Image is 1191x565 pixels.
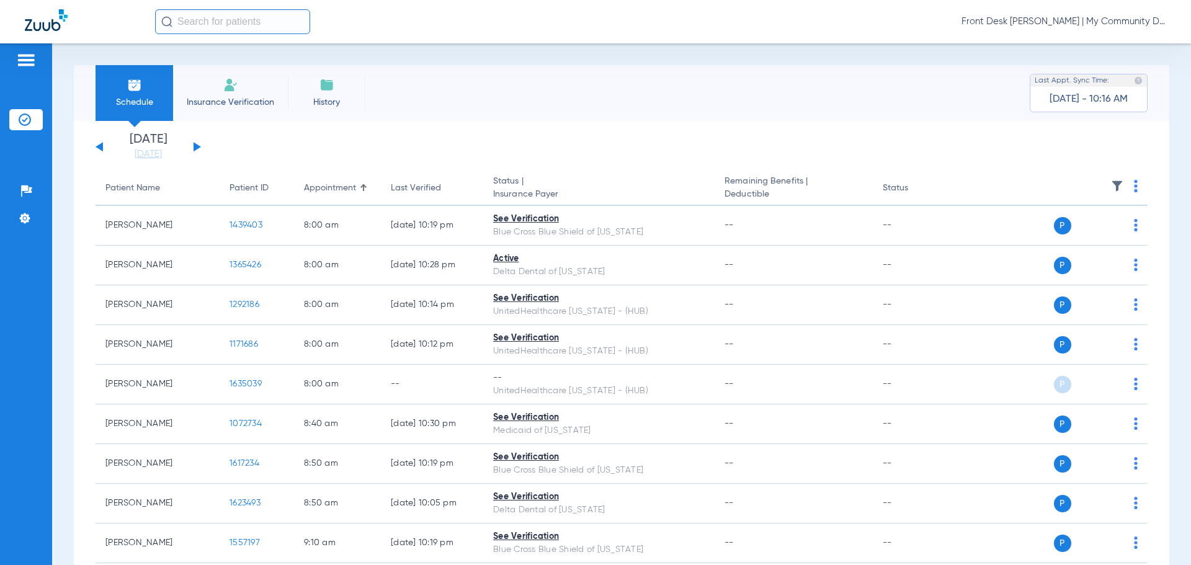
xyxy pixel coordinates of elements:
[1054,296,1071,314] span: P
[725,459,734,468] span: --
[493,504,705,517] div: Delta Dental of [US_STATE]
[1134,457,1138,469] img: group-dot-blue.svg
[96,285,220,325] td: [PERSON_NAME]
[493,265,705,278] div: Delta Dental of [US_STATE]
[391,182,473,195] div: Last Verified
[873,206,957,246] td: --
[381,285,483,325] td: [DATE] 10:14 PM
[127,78,142,92] img: Schedule
[297,96,356,109] span: History
[1035,74,1109,87] span: Last Appt. Sync Time:
[715,171,872,206] th: Remaining Benefits |
[493,305,705,318] div: UnitedHealthcare [US_STATE] - (HUB)
[381,484,483,523] td: [DATE] 10:05 PM
[230,340,258,349] span: 1171686
[381,523,483,563] td: [DATE] 10:19 PM
[493,491,705,504] div: See Verification
[493,371,705,385] div: --
[873,285,957,325] td: --
[1134,417,1138,430] img: group-dot-blue.svg
[1054,455,1071,473] span: P
[294,484,381,523] td: 8:50 AM
[304,182,371,195] div: Appointment
[1134,497,1138,509] img: group-dot-blue.svg
[96,484,220,523] td: [PERSON_NAME]
[294,444,381,484] td: 8:50 AM
[1054,416,1071,433] span: P
[391,182,441,195] div: Last Verified
[493,213,705,226] div: See Verification
[1054,495,1071,512] span: P
[230,380,262,388] span: 1635039
[725,221,734,229] span: --
[873,523,957,563] td: --
[230,260,261,269] span: 1365426
[230,221,262,229] span: 1439403
[16,53,36,68] img: hamburger-icon
[725,499,734,507] span: --
[96,404,220,444] td: [PERSON_NAME]
[873,404,957,444] td: --
[493,226,705,239] div: Blue Cross Blue Shield of [US_STATE]
[1134,76,1143,85] img: last sync help info
[294,325,381,365] td: 8:00 AM
[294,523,381,563] td: 9:10 AM
[493,252,705,265] div: Active
[381,365,483,404] td: --
[493,332,705,345] div: See Verification
[493,411,705,424] div: See Verification
[294,404,381,444] td: 8:40 AM
[725,380,734,388] span: --
[725,340,734,349] span: --
[230,300,259,309] span: 1292186
[111,133,185,161] li: [DATE]
[230,538,260,547] span: 1557197
[1111,180,1123,192] img: filter.svg
[873,171,957,206] th: Status
[381,206,483,246] td: [DATE] 10:19 PM
[1134,298,1138,311] img: group-dot-blue.svg
[493,451,705,464] div: See Verification
[873,365,957,404] td: --
[294,246,381,285] td: 8:00 AM
[493,292,705,305] div: See Verification
[1134,378,1138,390] img: group-dot-blue.svg
[381,246,483,285] td: [DATE] 10:28 PM
[182,96,279,109] span: Insurance Verification
[96,325,220,365] td: [PERSON_NAME]
[230,419,262,428] span: 1072734
[725,300,734,309] span: --
[873,325,957,365] td: --
[1134,180,1138,192] img: group-dot-blue.svg
[873,484,957,523] td: --
[493,530,705,543] div: See Verification
[493,464,705,477] div: Blue Cross Blue Shield of [US_STATE]
[873,444,957,484] td: --
[725,538,734,547] span: --
[1050,93,1128,105] span: [DATE] - 10:16 AM
[1054,217,1071,234] span: P
[230,182,269,195] div: Patient ID
[294,206,381,246] td: 8:00 AM
[725,188,862,201] span: Deductible
[493,424,705,437] div: Medicaid of [US_STATE]
[493,385,705,398] div: UnitedHealthcare [US_STATE] - (HUB)
[725,419,734,428] span: --
[105,182,160,195] div: Patient Name
[1054,535,1071,552] span: P
[1134,536,1138,549] img: group-dot-blue.svg
[25,9,68,31] img: Zuub Logo
[96,365,220,404] td: [PERSON_NAME]
[1134,338,1138,350] img: group-dot-blue.svg
[493,543,705,556] div: Blue Cross Blue Shield of [US_STATE]
[1054,257,1071,274] span: P
[1054,376,1071,393] span: P
[1134,259,1138,271] img: group-dot-blue.svg
[381,444,483,484] td: [DATE] 10:19 PM
[230,459,259,468] span: 1617234
[319,78,334,92] img: History
[161,16,172,27] img: Search Icon
[483,171,715,206] th: Status |
[155,9,310,34] input: Search for patients
[230,499,261,507] span: 1623493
